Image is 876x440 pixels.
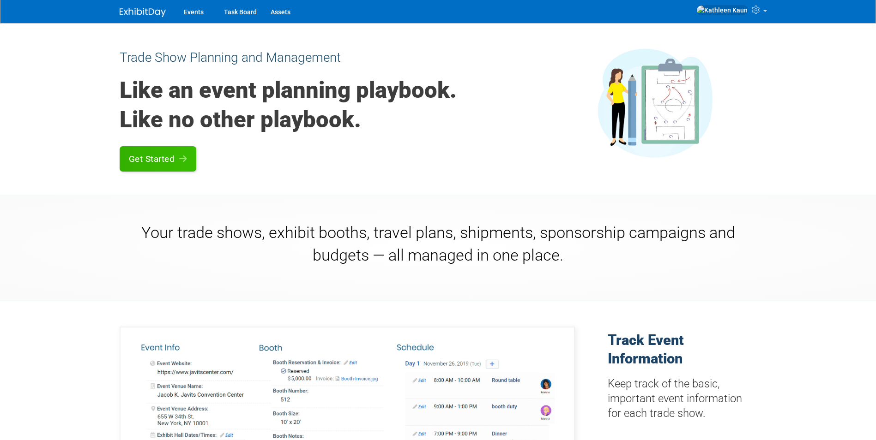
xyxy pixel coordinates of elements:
[120,105,540,135] div: Like no other playbook.
[598,48,713,158] img: Trade Show Planning Playbook
[120,48,540,66] h1: Trade Show Planning and Management
[120,8,166,17] img: ExhibitDay
[120,71,540,105] div: Like an event planning playbook.
[608,327,757,368] h2: Track Event Information
[120,210,757,285] div: Your trade shows, exhibit booths, travel plans, shipments, sponsorship campaigns and budgets — al...
[696,5,748,15] img: Kathleen Kaun
[608,373,757,430] div: Keep track of the basic, important event information for each trade show.
[120,146,197,172] a: Get Started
